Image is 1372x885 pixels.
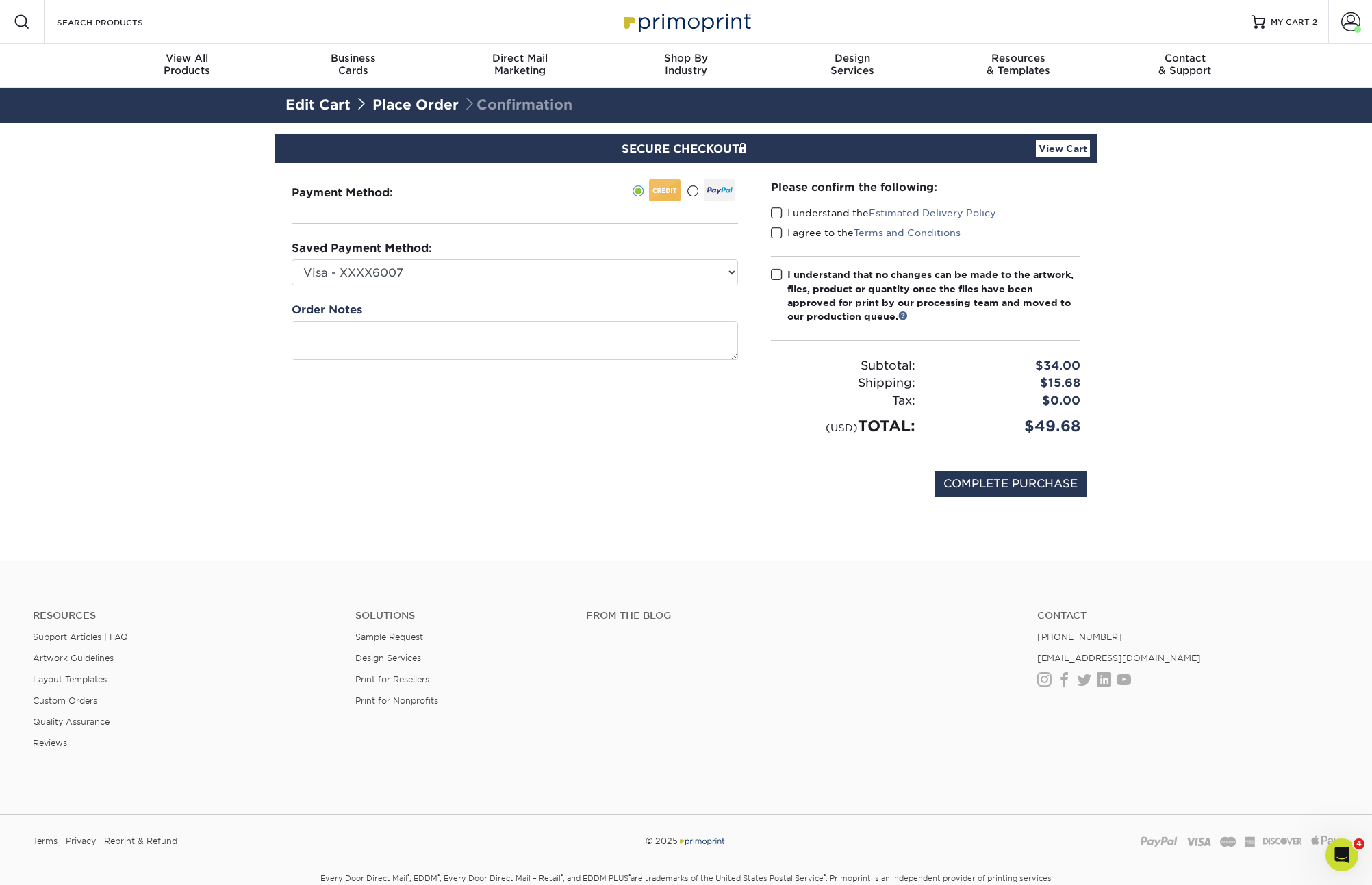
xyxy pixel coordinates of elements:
[33,610,335,621] h4: Resources
[355,632,423,642] a: Sample Request
[761,357,926,375] div: Subtotal:
[561,873,563,880] sup: ®
[463,97,572,113] span: Confirmation
[355,610,565,621] h4: Solutions
[270,52,437,77] div: Cards
[33,653,114,663] a: Artwork Guidelines
[769,44,935,88] a: DesignServices
[824,873,826,880] sup: ®
[761,415,926,437] div: TOTAL:
[1102,44,1268,88] a: Contact& Support
[761,374,926,392] div: Shipping:
[285,97,351,113] a: Edit Cart
[1271,16,1310,28] span: MY CART
[437,873,440,880] sup: ®
[285,471,354,511] img: DigiCert Secured Site Seal
[292,186,427,199] h3: Payment Method:
[355,695,438,706] a: Print for Nonprofits
[1036,140,1090,157] a: View Cart
[787,268,1080,324] div: I understand that no changes can be made to the artwork, files, product or quantity once the file...
[935,52,1102,77] div: & Templates
[1037,610,1339,621] a: Contact
[437,52,603,77] div: Marketing
[926,357,1091,375] div: $34.00
[3,843,116,880] iframe: Google Customer Reviews
[926,415,1091,437] div: $49.68
[935,44,1102,88] a: Resources& Templates
[270,44,437,88] a: BusinessCards
[437,52,603,64] span: Direct Mail
[1102,52,1268,77] div: & Support
[622,142,750,155] span: SECURE CHECKOUT
[66,831,96,851] a: Privacy
[437,44,603,88] a: Direct MailMarketing
[771,179,1080,195] div: Please confirm the following:
[826,422,858,433] small: (USD)
[869,207,996,218] a: Estimated Delivery Policy
[1325,838,1358,871] iframe: Intercom live chat
[33,717,110,727] a: Quality Assurance
[1037,632,1122,642] a: [PHONE_NUMBER]
[761,392,926,410] div: Tax:
[33,738,67,748] a: Reviews
[355,674,429,684] a: Print for Resellers
[603,44,770,88] a: Shop ByIndustry
[104,44,270,88] a: View AllProducts
[926,374,1091,392] div: $15.68
[1037,653,1201,663] a: [EMAIL_ADDRESS][DOMAIN_NAME]
[603,52,770,77] div: Industry
[104,831,177,851] a: Reprint & Refund
[586,610,1000,621] h4: From the Blog
[104,52,270,64] span: View All
[33,831,58,851] a: Terms
[1312,17,1317,27] span: 2
[1354,838,1364,849] span: 4
[628,873,631,880] sup: ®
[292,302,362,318] label: Order Notes
[292,240,432,257] label: Saved Payment Method:
[769,52,935,77] div: Services
[355,653,421,663] a: Design Services
[270,52,437,64] span: Business
[465,831,907,851] div: © 2025
[603,52,770,64] span: Shop By
[33,695,97,706] a: Custom Orders
[771,206,996,220] label: I understand the
[769,52,935,64] span: Design
[926,392,1091,410] div: $0.00
[104,52,270,77] div: Products
[407,873,409,880] sup: ®
[33,674,107,684] a: Layout Templates
[935,52,1102,64] span: Resources
[33,632,128,642] a: Support Articles | FAQ
[854,227,961,238] a: Terms and Conditions
[618,7,754,36] img: Primoprint
[55,14,189,30] input: SEARCH PRODUCTS.....
[678,836,726,846] img: Primoprint
[935,471,1087,497] input: COMPLETE PURCHASE
[771,226,961,240] label: I agree to the
[1102,52,1268,64] span: Contact
[372,97,459,113] a: Place Order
